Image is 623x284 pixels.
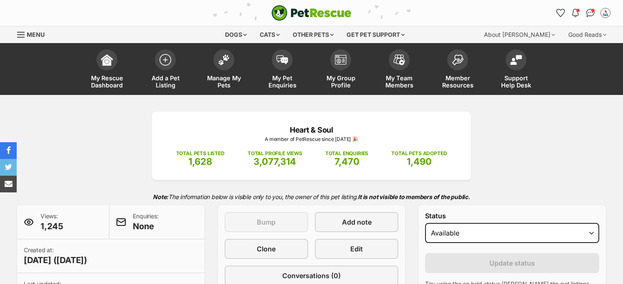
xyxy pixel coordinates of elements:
[510,55,522,65] img: help-desk-icon-fdf02630f3aa405de69fd3d07c3f3aa587a6932b1a1747fa1d2bba05be0121f9.svg
[27,31,45,38] span: Menu
[342,217,372,227] span: Add note
[425,253,599,273] button: Update status
[276,55,288,64] img: pet-enquiries-icon-7e3ad2cf08bfb03b45e93fb7055b45f3efa6380592205ae92323e6603595dc1f.svg
[370,45,428,95] a: My Team Members
[271,5,352,21] img: logo-cat-932fe2b9b8326f06289b0f2fb663e598f794de774fb13d1741a6617ecf9a85b4.svg
[584,6,597,20] a: Conversations
[497,74,535,89] span: Support Help Desk
[41,212,63,232] p: Views:
[478,26,561,43] div: About [PERSON_NAME]
[586,9,595,17] img: chat-41dd97257d64d25036548639549fe6c8038ab92f7586957e7f3b1b290dea8141.svg
[24,254,87,266] span: [DATE] ([DATE])
[487,45,545,95] a: Support Help Desk
[358,193,470,200] strong: It is not visible to members of the public.
[257,244,276,254] span: Clone
[218,54,230,65] img: manage-my-pets-icon-02211641906a0b7f246fdf0571729dbe1e7629f14944591b6c1af311fb30b64b.svg
[335,55,347,65] img: group-profile-icon-3fa3cf56718a62981997c0bc7e787c4b2cf8bcc04b72c1350f741eb67cf2f40e.svg
[165,136,458,143] p: A member of PetRescue since [DATE] 🎉
[599,6,612,20] button: My account
[554,6,567,20] a: Favourites
[391,150,447,157] p: TOTAL PETS ADOPTED
[205,74,243,89] span: Manage My Pets
[428,45,487,95] a: Member Resources
[225,239,308,259] a: Clone
[78,45,136,95] a: My Rescue Dashboard
[341,26,410,43] div: Get pet support
[287,26,339,43] div: Other pets
[393,54,405,65] img: team-members-icon-5396bd8760b3fe7c0b43da4ab00e1e3bb1a5d9ba89233759b79545d2d3fc5d0d.svg
[17,188,606,205] p: The information below is visible only to you, the owner of this pet listing.
[253,156,296,167] span: 3,077,314
[601,9,610,17] img: Megan Ostwald profile pic
[322,74,360,89] span: My Group Profile
[253,45,311,95] a: My Pet Enquiries
[160,54,171,66] img: add-pet-listing-icon-0afa8454b4691262ce3f59096e99ab1cd57d4a30225e0717b998d2c9b9846f56.svg
[24,246,87,266] p: Created at:
[425,212,599,220] label: Status
[569,6,582,20] button: Notifications
[219,26,253,43] div: Dogs
[325,150,368,157] p: TOTAL ENQUIRIES
[153,193,168,200] strong: Note:
[17,26,51,41] a: Menu
[41,220,63,232] span: 1,245
[263,74,301,89] span: My Pet Enquiries
[165,124,458,136] p: Heart & Soul
[254,26,286,43] div: Cats
[147,74,184,89] span: Add a Pet Listing
[133,212,158,232] p: Enquiries:
[315,239,398,259] a: Edit
[188,156,212,167] span: 1,628
[257,217,276,227] span: Bump
[572,9,579,17] img: notifications-46538b983faf8c2785f20acdc204bb7945ddae34d4c08c2a6579f10ce5e182be.svg
[380,74,418,89] span: My Team Members
[195,45,253,95] a: Manage My Pets
[407,156,432,167] span: 1,490
[88,74,126,89] span: My Rescue Dashboard
[315,212,398,232] a: Add note
[439,74,476,89] span: Member Resources
[452,54,463,66] img: member-resources-icon-8e73f808a243e03378d46382f2149f9095a855e16c252ad45f914b54edf8863c.svg
[562,26,612,43] div: Good Reads
[554,6,612,20] ul: Account quick links
[350,244,363,254] span: Edit
[225,212,308,232] button: Bump
[133,220,158,232] span: None
[282,271,341,281] span: Conversations (0)
[334,156,360,167] span: 7,470
[101,54,113,66] img: dashboard-icon-eb2f2d2d3e046f16d808141f083e7271f6b2e854fb5c12c21221c1fb7104beca.svg
[176,150,225,157] p: TOTAL PETS LISTED
[248,150,302,157] p: TOTAL PROFILE VIEWS
[136,45,195,95] a: Add a Pet Listing
[489,258,535,268] span: Update status
[311,45,370,95] a: My Group Profile
[271,5,352,21] a: PetRescue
